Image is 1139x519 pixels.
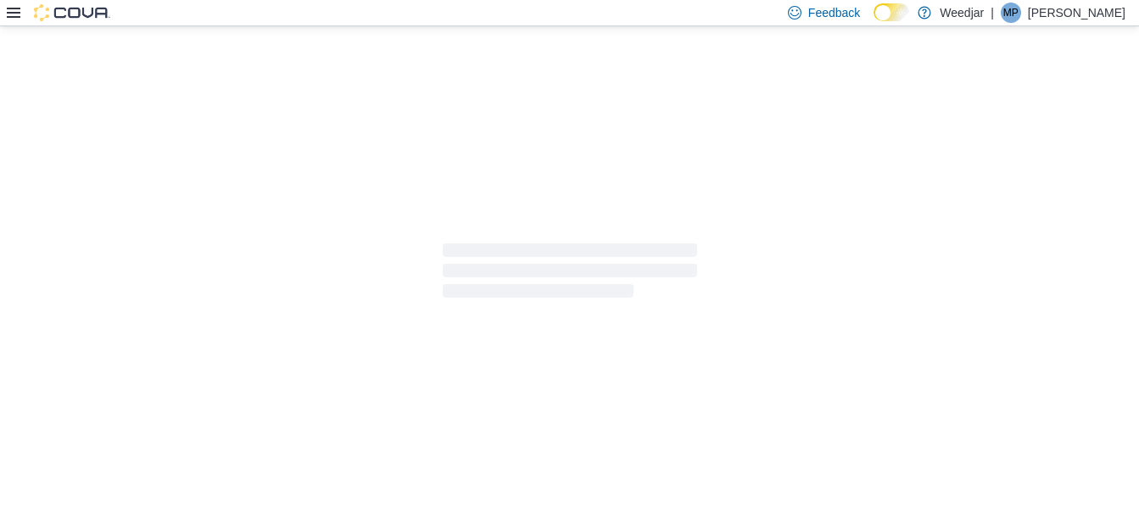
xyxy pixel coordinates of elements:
[443,247,697,301] span: Loading
[808,4,860,21] span: Feedback
[874,3,909,21] input: Dark Mode
[991,3,994,23] p: |
[1003,3,1019,23] span: MP
[1001,3,1021,23] div: Matt Proulx
[874,21,874,22] span: Dark Mode
[940,3,984,23] p: Weedjar
[34,4,110,21] img: Cova
[1028,3,1125,23] p: [PERSON_NAME]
